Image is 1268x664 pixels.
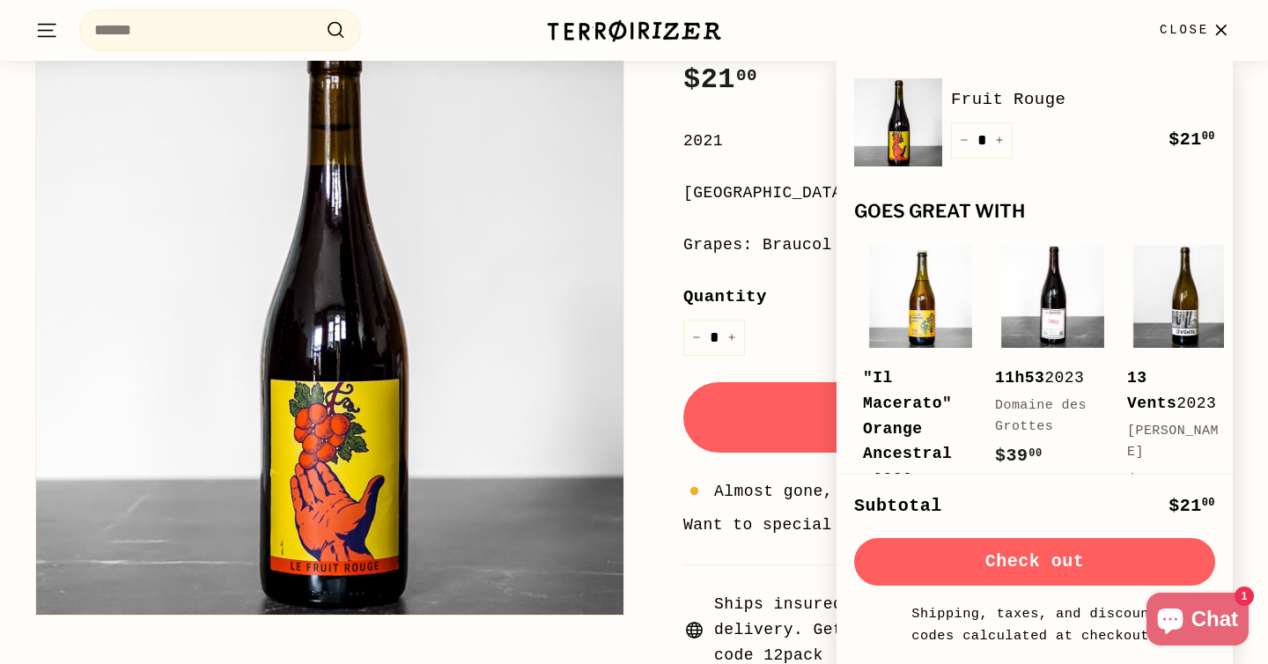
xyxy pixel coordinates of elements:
[951,86,1215,113] a: Fruit Rouge
[951,122,977,159] button: Reduce item quantity by one
[854,492,942,520] div: Subtotal
[1127,421,1224,463] div: [PERSON_NAME]
[854,78,942,166] img: Fruit Rouge
[683,513,1233,538] li: Want to special order this item?
[854,202,1215,222] div: Goes great with
[986,122,1013,159] button: Increase item quantity by one
[1168,129,1215,150] span: $21
[1202,497,1215,509] sup: 00
[907,603,1162,646] small: Shipping, taxes, and discount codes calculated at checkout.
[995,369,1044,387] b: 11h53
[719,320,745,356] button: Increase item quantity by one
[714,479,952,505] span: Almost gone, only 2 left
[1160,20,1209,40] span: Close
[995,240,1109,488] a: 11h532023Domaine des Grottes
[995,395,1092,438] div: Domaine des Grottes
[854,538,1215,586] button: Check out
[995,446,1043,466] span: $39
[683,232,1233,258] div: Grapes: Braucol & Syrah
[1127,240,1242,513] a: 13 Vents2023[PERSON_NAME]
[1127,365,1224,417] div: 2023
[1202,130,1215,143] sup: 00
[683,382,1233,453] button: Add to cart
[995,365,1092,391] div: 2023
[683,63,757,96] span: $21
[1149,4,1243,56] button: Close
[1127,471,1175,491] span: $47
[1161,473,1174,485] sup: 00
[683,284,1233,310] label: Quantity
[863,240,977,568] a: "Il Macerato" Orange Ancestrale2022Folicello
[683,320,710,356] button: Reduce item quantity by one
[683,181,1233,206] div: [GEOGRAPHIC_DATA], [GEOGRAPHIC_DATA]
[1168,492,1215,520] div: $21
[683,320,745,356] input: quantity
[1127,369,1176,412] b: 13 Vents
[863,369,952,488] b: "Il Macerato" Orange Ancestrale
[736,66,757,85] sup: 00
[1028,447,1042,460] sup: 00
[683,129,1233,154] div: 2021
[1141,593,1254,650] inbox-online-store-chat: Shopify online store chat
[863,365,960,492] div: 2022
